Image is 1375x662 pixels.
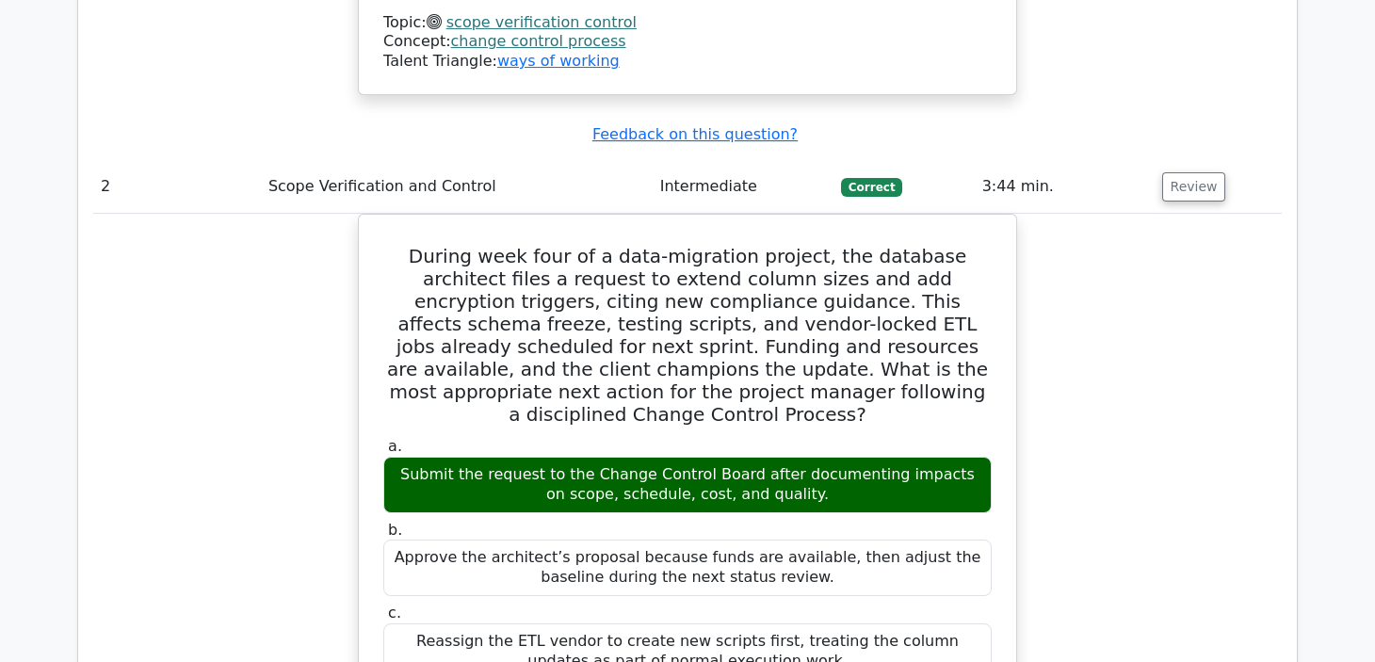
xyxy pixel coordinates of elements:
[975,160,1155,214] td: 3:44 min.
[451,32,626,50] a: change control process
[388,437,402,455] span: a.
[381,245,994,426] h5: During week four of a data-migration project, the database architect files a request to extend co...
[388,604,401,622] span: c.
[388,521,402,539] span: b.
[653,160,833,214] td: Intermediate
[446,13,637,31] a: scope verification control
[383,457,992,513] div: Submit the request to the Change Control Board after documenting impacts on scope, schedule, cost...
[841,178,902,197] span: Correct
[1162,172,1226,202] button: Review
[592,125,798,143] a: Feedback on this question?
[383,32,992,52] div: Concept:
[497,52,620,70] a: ways of working
[383,540,992,596] div: Approve the architect’s proposal because funds are available, then adjust the baseline during the...
[261,160,653,214] td: Scope Verification and Control
[383,13,992,72] div: Talent Triangle:
[383,13,992,33] div: Topic:
[93,160,261,214] td: 2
